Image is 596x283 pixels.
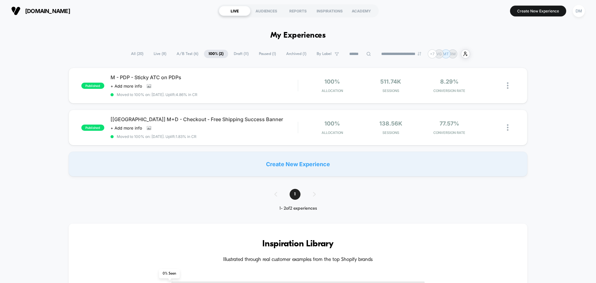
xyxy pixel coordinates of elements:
[573,5,585,17] div: DM
[69,152,527,176] div: Create New Experience
[219,6,251,16] div: LIVE
[87,257,509,263] h4: Illustrated through real customer examples from the top Shopify brands
[87,239,509,249] h3: Inspiration Library
[172,50,203,58] span: A/B Test ( 6 )
[443,52,449,56] p: MT
[111,116,298,122] span: [[GEOGRAPHIC_DATA]] M+D - Checkout - Free Shipping Success Banner
[571,5,587,17] button: DM
[9,6,72,16] button: [DOMAIN_NAME]
[380,78,401,85] span: 511.74k
[117,92,197,97] span: Moved to 100% on: [DATE] . Uplift: 4.86% in CR
[440,78,458,85] span: 8.29%
[317,52,332,56] span: By Label
[149,50,171,58] span: Live ( 8 )
[81,83,104,89] span: published
[11,6,20,16] img: Visually logo
[507,124,508,131] img: close
[254,50,281,58] span: Paused ( 1 )
[363,89,419,93] span: Sessions
[428,49,437,58] div: + 7
[159,269,180,278] span: 0 % Seen
[450,52,456,56] p: RM
[111,126,142,130] span: + Add more info
[322,130,343,135] span: Allocation
[270,31,326,40] h1: My Experiences
[268,206,328,211] div: 1 - 2 of 2 experiences
[251,6,282,16] div: AUDIENCES
[363,130,419,135] span: Sessions
[204,50,228,58] span: 100% ( 2 )
[117,134,196,139] span: Moved to 100% on: [DATE] . Uplift: 1.83% in CR
[322,89,343,93] span: Allocation
[282,50,311,58] span: Archived ( 1 )
[422,130,477,135] span: CONVERSION RATE
[111,74,298,80] span: M - PDP - Sticky ATC on PDPs
[440,120,459,127] span: 77.57%
[314,6,345,16] div: INSPIRATIONS
[81,125,104,131] span: published
[324,78,340,85] span: 100%
[282,6,314,16] div: REPORTS
[418,52,421,56] img: end
[126,50,148,58] span: All ( 20 )
[379,120,402,127] span: 138.56k
[324,120,340,127] span: 100%
[25,8,70,14] span: [DOMAIN_NAME]
[507,82,508,89] img: close
[345,6,377,16] div: ACADEMY
[422,89,477,93] span: CONVERSION RATE
[510,6,566,16] button: Create New Experience
[436,52,442,56] p: VG
[111,84,142,89] span: + Add more info
[229,50,253,58] span: Draft ( 11 )
[290,189,300,200] span: 1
